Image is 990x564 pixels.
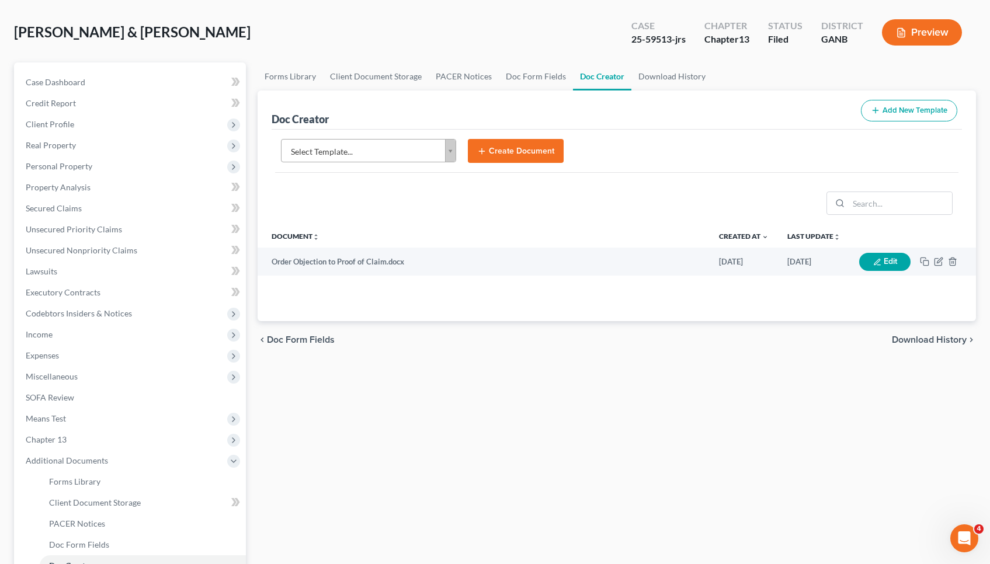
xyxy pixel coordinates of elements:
[499,62,573,90] a: Doc Form Fields
[16,177,246,198] a: Property Analysis
[16,93,246,114] a: Credit Report
[950,524,978,552] iframe: Intercom live chat
[778,248,850,276] td: [DATE]
[26,140,76,150] span: Real Property
[49,497,141,507] span: Client Document Storage
[631,19,686,33] div: Case
[833,234,840,241] i: unfold_more
[267,335,335,344] span: Doc Form Fields
[40,534,246,555] a: Doc Form Fields
[49,518,105,528] span: PACER Notices
[787,232,840,241] a: Last Updateunfold_more
[258,62,323,90] a: Forms Library
[631,33,686,46] div: 25-59513-jrs
[258,335,267,344] i: chevron_left
[762,234,769,241] i: expand_more
[704,19,749,33] div: Chapter
[704,33,749,46] div: Chapter
[26,161,92,171] span: Personal Property
[16,261,246,282] a: Lawsuits
[26,203,82,213] span: Secured Claims
[26,350,59,360] span: Expenses
[26,455,108,465] span: Additional Documents
[16,219,246,240] a: Unsecured Priority Claims
[859,253,911,271] button: Edit
[892,335,976,344] button: Download History chevron_right
[272,232,319,241] a: Documentunfold_more
[631,62,713,90] a: Download History
[291,144,431,159] span: Select Template...
[882,19,962,46] button: Preview
[323,62,429,90] a: Client Document Storage
[40,471,246,492] a: Forms Library
[40,513,246,534] a: PACER Notices
[429,62,499,90] a: PACER Notices
[26,434,67,444] span: Chapter 13
[892,335,967,344] span: Download History
[16,198,246,219] a: Secured Claims
[281,139,456,162] a: Select Template...
[272,112,329,126] div: Doc Creator
[16,72,246,93] a: Case Dashboard
[768,33,803,46] div: Filed
[26,371,78,381] span: Miscellaneous
[16,240,246,261] a: Unsecured Nonpriority Claims
[258,248,710,276] td: Order Objection to Proof of Claim.docx
[710,248,778,276] td: [DATE]
[849,192,952,214] input: Search...
[468,139,564,163] button: Create Document
[40,492,246,513] a: Client Document Storage
[26,182,91,192] span: Property Analysis
[26,329,53,339] span: Income
[258,335,335,344] button: chevron_left Doc Form Fields
[26,245,137,255] span: Unsecured Nonpriority Claims
[26,98,76,108] span: Credit Report
[861,100,957,121] button: Add New Template
[312,234,319,241] i: unfold_more
[821,33,863,46] div: GANB
[26,287,100,297] span: Executory Contracts
[49,476,100,486] span: Forms Library
[16,282,246,303] a: Executory Contracts
[719,232,769,241] a: Created at expand_more
[26,392,74,402] span: SOFA Review
[739,33,749,44] span: 13
[14,23,251,40] span: [PERSON_NAME] & [PERSON_NAME]
[974,524,984,534] span: 4
[26,119,74,129] span: Client Profile
[821,19,863,33] div: District
[573,62,631,90] a: Doc Creator
[768,19,803,33] div: Status
[16,387,246,408] a: SOFA Review
[49,539,109,549] span: Doc Form Fields
[967,335,976,344] i: chevron_right
[26,308,132,318] span: Codebtors Insiders & Notices
[26,224,122,234] span: Unsecured Priority Claims
[26,266,57,276] span: Lawsuits
[26,77,85,87] span: Case Dashboard
[26,413,66,423] span: Means Test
